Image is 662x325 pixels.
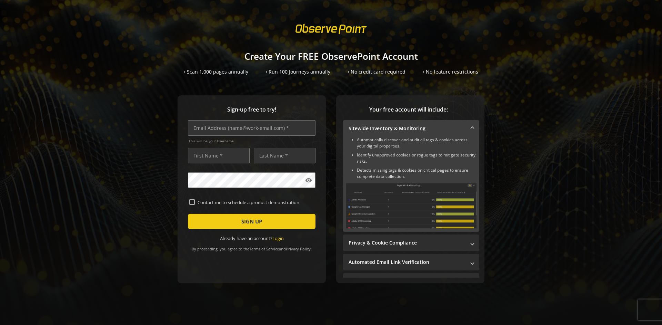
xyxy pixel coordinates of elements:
mat-expansion-panel-header: Privacy & Cookie Compliance [343,235,479,251]
span: This will be your Username [189,138,315,143]
label: Contact me to schedule a product demonstration [195,199,314,205]
mat-panel-title: Privacy & Cookie Compliance [349,239,465,246]
div: Already have an account? [188,235,315,242]
mat-expansion-panel-header: Automated Email Link Verification [343,254,479,270]
div: Sitewide Inventory & Monitoring [343,137,479,232]
div: • No credit card required [348,68,405,75]
li: Identify unapproved cookies or rogue tags to mitigate security risks. [357,152,477,164]
div: • Run 100 Journeys annually [265,68,330,75]
mat-panel-title: Sitewide Inventory & Monitoring [349,125,465,132]
mat-icon: visibility [305,177,312,184]
a: Privacy Policy [286,246,311,251]
a: Terms of Service [249,246,279,251]
div: By proceeding, you agree to the and . [188,242,315,251]
li: Automatically discover and audit all tags & cookies across your digital properties. [357,137,477,149]
input: First Name * [188,148,250,163]
mat-expansion-panel-header: Performance Monitoring with Web Vitals [343,273,479,290]
img: Sitewide Inventory & Monitoring [346,183,477,228]
a: Login [272,235,284,241]
div: • Scan 1,000 pages annually [184,68,248,75]
span: Your free account will include: [343,106,474,114]
mat-expansion-panel-header: Sitewide Inventory & Monitoring [343,120,479,137]
input: Email Address (name@work-email.com) * [188,120,315,136]
mat-panel-title: Automated Email Link Verification [349,259,465,266]
li: Detects missing tags & cookies on critical pages to ensure complete data collection. [357,167,477,180]
span: Sign-up free to try! [188,106,315,114]
div: • No feature restrictions [423,68,478,75]
span: SIGN UP [241,215,262,228]
button: SIGN UP [188,214,315,229]
input: Last Name * [254,148,315,163]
